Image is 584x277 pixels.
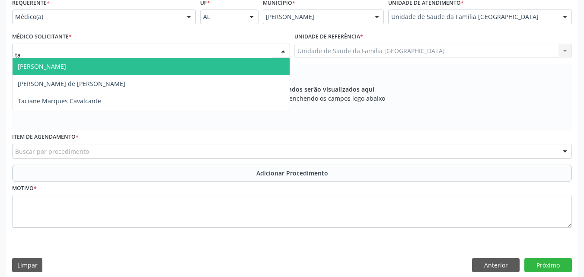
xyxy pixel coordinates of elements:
[266,13,366,21] span: [PERSON_NAME]
[294,30,363,44] label: Unidade de referência
[472,258,520,273] button: Anterior
[18,80,125,88] span: [PERSON_NAME] de [PERSON_NAME]
[12,182,37,195] label: Motivo
[12,165,572,182] button: Adicionar Procedimento
[524,258,572,273] button: Próximo
[15,47,272,64] input: Médico solicitante
[391,13,554,21] span: Unidade de Saude da Familia [GEOGRAPHIC_DATA]
[15,147,89,156] span: Buscar por procedimento
[15,13,178,21] span: Médico(a)
[12,131,79,144] label: Item de agendamento
[209,85,374,94] span: Os procedimentos adicionados serão visualizados aqui
[18,62,66,70] span: [PERSON_NAME]
[18,97,101,105] span: Taciane Marques Cavalcante
[12,30,72,44] label: Médico Solicitante
[199,94,385,103] span: Adicione os procedimentos preenchendo os campos logo abaixo
[203,13,241,21] span: AL
[256,169,328,178] span: Adicionar Procedimento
